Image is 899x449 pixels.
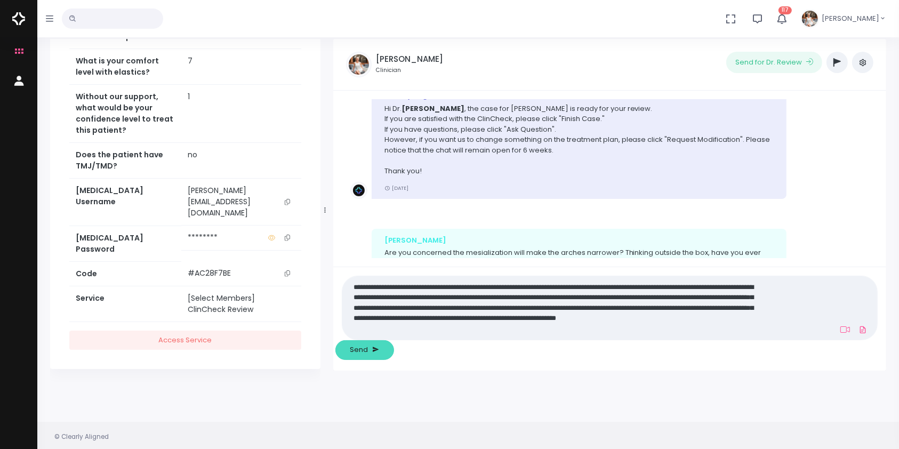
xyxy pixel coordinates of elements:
[69,261,181,286] th: Code
[69,226,181,261] th: [MEDICAL_DATA] Password
[69,85,181,143] th: Without our support, what would be your confidence level to treat this patient?
[50,39,320,382] div: scrollable content
[181,85,301,143] td: 1
[384,235,774,246] div: [PERSON_NAME]
[800,9,820,28] img: Header Avatar
[856,320,869,339] a: Add Files
[69,49,181,85] th: What is your comfort level with elastics?
[384,103,774,177] p: Hi Dr. , the case for [PERSON_NAME] is ready for your review. If you are satisfied with the ClinC...
[181,49,301,85] td: 7
[384,247,774,279] p: Are you concerned the mesialization will make the arches narrower? Thinking outside the box, have...
[376,54,443,64] h5: [PERSON_NAME]
[181,179,301,226] td: [PERSON_NAME][EMAIL_ADDRESS][DOMAIN_NAME]
[822,13,879,24] span: [PERSON_NAME]
[69,143,181,179] th: Does the patient have TMJ/TMD?
[350,344,368,355] span: Send
[384,185,408,191] small: [DATE]
[69,179,181,226] th: [MEDICAL_DATA] Username
[12,7,25,30] img: Logo Horizontal
[69,331,301,350] a: Access Service
[181,143,301,179] td: no
[335,340,394,360] button: Send
[376,66,443,75] small: Clinician
[188,293,295,315] div: [Select Members] ClinCheck Review
[838,325,852,334] a: Add Loom Video
[402,103,464,114] b: [PERSON_NAME]
[181,261,301,286] td: #AC28F7BE
[778,6,792,14] span: 117
[726,52,822,73] button: Send for Dr. Review
[69,286,181,322] th: Service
